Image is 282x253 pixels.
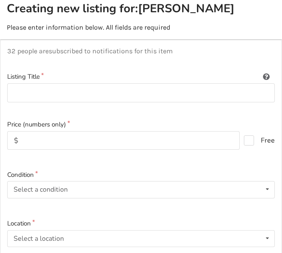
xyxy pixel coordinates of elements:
[7,219,275,228] label: Location
[7,72,275,82] label: Listing Title
[7,170,275,180] label: Condition
[7,120,275,129] label: Price (numbers only)
[7,47,275,55] p: 32 people are subscribed to notifications for this item
[244,135,271,146] label: Free
[14,235,64,242] div: Select a location
[7,1,275,16] h2: Creating new listing for: [PERSON_NAME]
[7,23,275,33] p: Please enter information below. All fields are required
[14,186,68,193] div: Select a condition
